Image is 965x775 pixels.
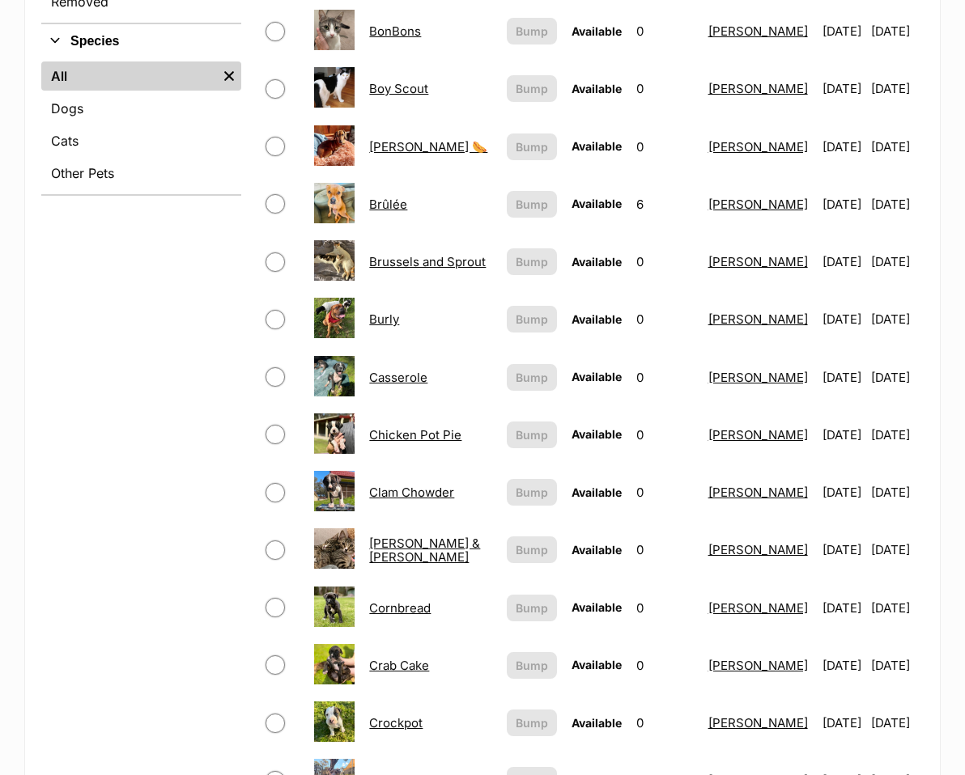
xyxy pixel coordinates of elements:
[572,139,622,153] span: Available
[708,370,808,385] a: [PERSON_NAME]
[816,176,869,232] td: [DATE]
[217,61,241,91] a: Remove filter
[572,485,622,499] span: Available
[630,119,700,175] td: 0
[41,159,241,188] a: Other Pets
[314,183,355,223] img: Brûlée
[369,139,487,155] a: [PERSON_NAME] 🌭
[572,24,622,38] span: Available
[708,23,808,39] a: [PERSON_NAME]
[369,427,461,443] a: Chicken Pot Pie
[630,464,700,520] td: 0
[816,464,869,520] td: [DATE]
[507,133,557,160] button: Bump
[871,637,922,693] td: [DATE]
[630,407,700,463] td: 0
[41,61,217,91] a: All
[816,3,869,59] td: [DATE]
[507,421,557,448] button: Bump
[572,427,622,441] span: Available
[816,291,869,347] td: [DATE]
[871,291,922,347] td: [DATE]
[507,536,557,563] button: Bump
[516,484,548,501] span: Bump
[871,522,922,578] td: [DATE]
[708,600,808,616] a: [PERSON_NAME]
[871,61,922,116] td: [DATE]
[516,657,548,674] span: Bump
[516,599,548,616] span: Bump
[708,715,808,731] a: [PERSON_NAME]
[507,191,557,218] button: Bump
[708,427,808,443] a: [PERSON_NAME]
[41,58,241,194] div: Species
[41,94,241,123] a: Dogs
[516,426,548,443] span: Bump
[41,31,241,52] button: Species
[369,485,454,500] a: Clam Chowder
[630,61,700,116] td: 0
[516,541,548,558] span: Bump
[708,658,808,673] a: [PERSON_NAME]
[516,253,548,270] span: Bump
[572,658,622,671] span: Available
[369,311,399,327] a: Burly
[871,695,922,751] td: [DATE]
[369,715,423,731] a: Crockpot
[871,349,922,405] td: [DATE]
[630,637,700,693] td: 0
[572,312,622,326] span: Available
[708,139,808,155] a: [PERSON_NAME]
[516,196,548,213] span: Bump
[572,255,622,269] span: Available
[516,714,548,731] span: Bump
[816,119,869,175] td: [DATE]
[708,485,808,500] a: [PERSON_NAME]
[630,580,700,636] td: 0
[816,695,869,751] td: [DATE]
[630,695,700,751] td: 0
[507,75,557,102] button: Bump
[708,81,808,96] a: [PERSON_NAME]
[507,18,557,44] button: Bump
[708,542,808,557] a: [PERSON_NAME]
[630,176,700,232] td: 6
[507,595,557,621] button: Bump
[369,658,429,673] a: Crab Cake
[816,580,869,636] td: [DATE]
[507,248,557,275] button: Bump
[630,522,700,578] td: 0
[572,82,622,95] span: Available
[630,291,700,347] td: 0
[871,407,922,463] td: [DATE]
[572,197,622,210] span: Available
[516,23,548,40] span: Bump
[816,61,869,116] td: [DATE]
[816,407,869,463] td: [DATE]
[871,3,922,59] td: [DATE]
[816,234,869,290] td: [DATE]
[369,23,421,39] a: BonBons
[369,370,427,385] a: Casserole
[816,349,869,405] td: [DATE]
[871,580,922,636] td: [DATE]
[708,254,808,269] a: [PERSON_NAME]
[871,176,922,232] td: [DATE]
[507,652,557,679] button: Bump
[630,3,700,59] td: 0
[369,81,428,96] a: Boy Scout
[369,197,407,212] a: Brûlée
[630,349,700,405] td: 0
[507,479,557,506] button: Bump
[41,126,241,155] a: Cats
[816,637,869,693] td: [DATE]
[816,522,869,578] td: [DATE]
[708,311,808,327] a: [PERSON_NAME]
[507,709,557,736] button: Bump
[871,464,922,520] td: [DATE]
[516,80,548,97] span: Bump
[507,364,557,391] button: Bump
[572,543,622,557] span: Available
[516,369,548,386] span: Bump
[516,138,548,155] span: Bump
